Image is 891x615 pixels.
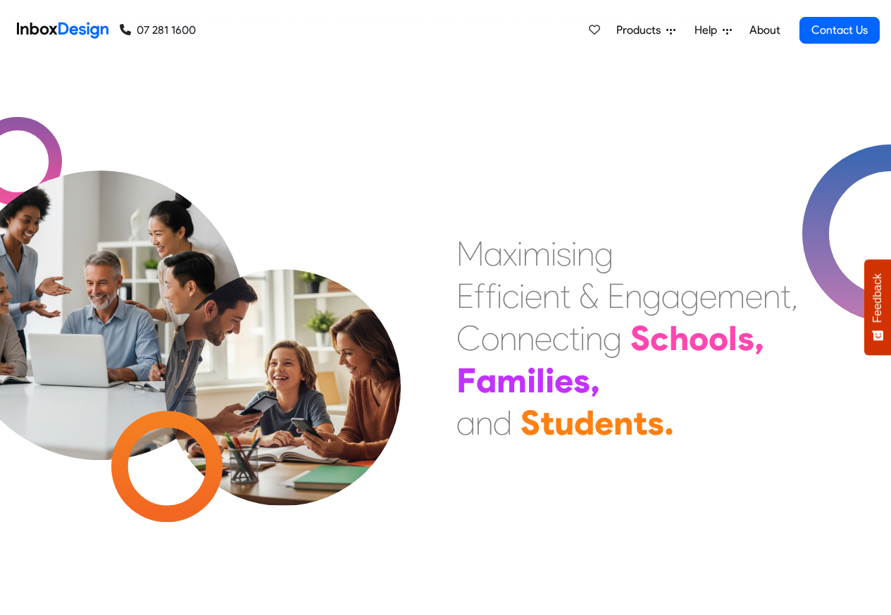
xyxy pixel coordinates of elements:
a: About [745,16,784,44]
span: Feedback [871,273,884,323]
div: e [594,402,613,444]
div: g [603,317,622,359]
div: a [456,402,475,444]
div: s [573,359,590,402]
div: i [551,232,556,275]
div: M [456,232,484,275]
div: d [493,402,512,444]
span: Help [694,22,723,39]
div: i [517,232,523,275]
div: n [517,317,535,359]
div: S [630,317,650,359]
div: t [633,402,647,444]
img: parents_with_child.png [135,211,430,506]
div: n [625,275,642,317]
div: a [484,232,503,275]
a: Products [611,16,681,44]
div: e [745,275,763,317]
div: t [569,317,580,359]
div: n [613,402,633,444]
div: l [728,317,737,359]
div: c [502,275,519,317]
div: a [476,359,497,402]
div: d [574,402,594,444]
div: t [780,275,791,317]
div: t [560,275,571,317]
div: n [763,275,780,317]
div: g [594,232,613,275]
div: F [456,359,476,402]
div: n [585,317,603,359]
div: i [519,275,525,317]
div: m [523,232,551,275]
div: . [664,402,674,444]
div: i [497,275,502,317]
div: g [680,275,699,317]
div: a [661,275,680,317]
div: o [689,317,709,359]
div: s [737,317,754,359]
div: m [497,359,527,402]
div: , [791,275,798,317]
div: e [554,359,573,402]
div: n [475,402,493,444]
div: h [669,317,689,359]
div: e [525,275,542,317]
a: Help [689,16,737,44]
a: Contact Us [799,17,880,44]
div: i [571,232,577,275]
div: & [579,275,599,317]
div: e [699,275,717,317]
div: e [535,317,552,359]
div: f [474,275,485,317]
div: n [577,232,594,275]
a: 07 281 1600 [120,22,196,39]
div: i [580,317,585,359]
div: i [527,359,536,402]
span: Products [616,22,666,39]
div: , [590,359,600,402]
div: c [650,317,669,359]
div: t [540,402,554,444]
div: g [642,275,661,317]
div: s [556,232,571,275]
div: E [456,275,474,317]
div: i [545,359,554,402]
div: s [647,402,664,444]
div: , [754,317,764,359]
div: S [521,402,540,444]
div: o [709,317,728,359]
div: C [456,317,481,359]
div: l [536,359,545,402]
div: m [717,275,745,317]
div: E [607,275,625,317]
button: Feedback - Show survey [864,259,891,355]
div: u [554,402,574,444]
div: f [485,275,497,317]
div: c [552,317,569,359]
div: n [499,317,517,359]
div: x [503,232,517,275]
div: o [481,317,499,359]
div: Maximising Efficient & Engagement, Connecting Schools, Families, and Students. [456,232,798,444]
div: n [542,275,560,317]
